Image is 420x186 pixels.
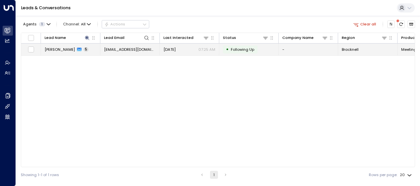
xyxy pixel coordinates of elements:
[397,20,405,28] span: There are new threads available. Refresh the grid to view the latest updates.
[342,35,355,41] div: Region
[401,35,417,41] div: Product
[198,47,215,52] p: 07:25 AM
[102,20,149,28] div: Button group with a nested menu
[81,22,86,26] span: All
[223,35,236,41] div: Status
[163,35,193,41] div: Last Interacted
[45,35,90,41] div: Lead Name
[21,5,71,11] a: Leads & Conversations
[61,20,93,28] span: Channel:
[407,20,415,28] button: Archived Leads
[104,35,150,41] div: Lead Email
[45,47,75,52] span: Cassandra Blackledge
[104,35,124,41] div: Lead Email
[198,171,230,179] nav: pagination navigation
[102,20,149,28] button: Actions
[223,35,268,41] div: Status
[104,47,156,52] span: ccb123es@hotmail.com
[61,20,93,28] button: Channel:All
[104,22,125,26] div: Actions
[226,45,229,54] div: •
[23,22,37,26] span: Agents
[282,35,328,41] div: Company Name
[28,35,34,41] span: Toggle select all
[351,20,378,28] button: Clear all
[369,172,397,178] label: Rows per page:
[210,171,218,179] button: page 1
[387,20,395,28] button: Customize
[45,35,66,41] div: Lead Name
[342,47,359,52] span: Bracknell
[163,35,209,41] div: Last Interacted
[282,35,314,41] div: Company Name
[400,171,413,179] div: 20
[21,20,52,28] button: Agents1
[39,22,45,26] span: 1
[231,47,254,52] span: Following Up
[279,44,338,55] td: -
[342,35,387,41] div: Region
[21,172,59,178] div: Showing 1-1 of 1 rows
[84,47,88,52] span: 5
[163,47,176,52] span: Yesterday
[28,46,34,53] span: Toggle select row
